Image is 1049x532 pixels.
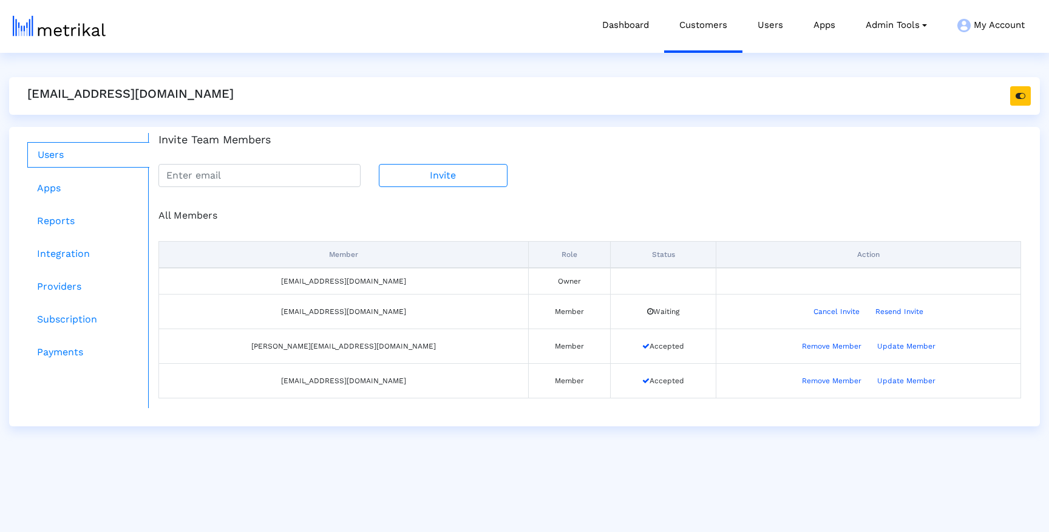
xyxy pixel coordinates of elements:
[13,16,106,36] img: metrical-logo-light.png
[611,363,716,398] td: Accepted
[529,294,611,329] td: Member
[529,329,611,363] td: Member
[159,363,529,398] td: [EMAIL_ADDRESS][DOMAIN_NAME]
[27,142,149,168] a: Users
[159,268,529,295] td: [EMAIL_ADDRESS][DOMAIN_NAME]
[159,329,529,363] td: [PERSON_NAME][EMAIL_ADDRESS][DOMAIN_NAME]
[794,336,869,356] button: Remove Member
[27,340,149,364] a: Payments
[27,176,149,200] a: Apps
[611,294,716,329] td: Waiting
[611,241,716,268] th: Status
[159,241,529,268] th: Member
[806,302,867,321] button: Cancel Invite
[27,86,234,101] h5: [EMAIL_ADDRESS][DOMAIN_NAME]
[158,133,1021,146] h4: Invite Team Members
[794,371,869,390] button: Remove Member
[27,242,149,266] a: Integration
[867,302,931,321] button: Resend Invite
[159,294,529,329] td: [EMAIL_ADDRESS][DOMAIN_NAME]
[957,19,971,32] img: my-account-menu-icon.png
[158,164,361,187] input: Enter email
[379,164,508,187] button: Invite
[27,275,149,299] a: Providers
[529,268,611,295] td: Owner
[716,241,1021,268] th: Action
[158,210,217,221] span: All Members
[529,241,611,268] th: Role
[611,329,716,363] td: Accepted
[27,209,149,233] a: Reports
[869,371,943,390] button: Update Member
[869,336,943,356] button: Update Member
[529,363,611,398] td: Member
[27,307,149,332] a: Subscription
